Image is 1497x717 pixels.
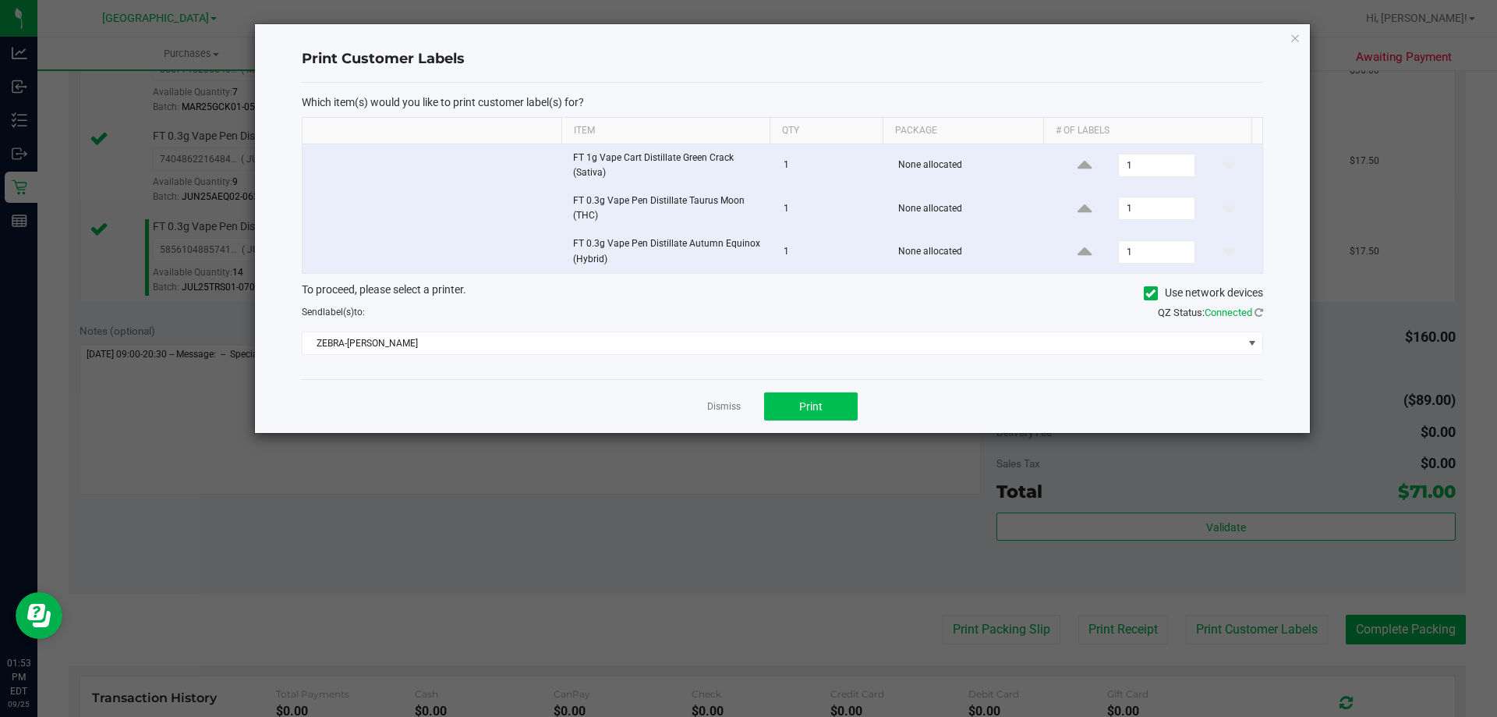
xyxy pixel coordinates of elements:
[16,592,62,639] iframe: Resource center
[707,400,741,414] a: Dismiss
[564,144,774,187] td: FT 1g Vape Cart Distillate Green Crack (Sativa)
[764,392,858,421] button: Print
[889,230,1052,272] td: None allocated
[1043,118,1251,144] th: # of labels
[323,307,354,318] span: label(s)
[889,144,1052,187] td: None allocated
[561,118,770,144] th: Item
[1144,285,1263,301] label: Use network devices
[303,332,1243,354] span: ZEBRA-[PERSON_NAME]
[302,307,365,318] span: Send to:
[302,49,1263,69] h4: Print Customer Labels
[1205,307,1252,318] span: Connected
[774,144,889,187] td: 1
[564,230,774,272] td: FT 0.3g Vape Pen Distillate Autumn Equinox (Hybrid)
[889,187,1052,230] td: None allocated
[799,400,823,413] span: Print
[302,95,1263,109] p: Which item(s) would you like to print customer label(s) for?
[774,230,889,272] td: 1
[564,187,774,230] td: FT 0.3g Vape Pen Distillate Taurus Moon (THC)
[1158,307,1263,318] span: QZ Status:
[290,282,1275,305] div: To proceed, please select a printer.
[770,118,883,144] th: Qty
[774,187,889,230] td: 1
[883,118,1043,144] th: Package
